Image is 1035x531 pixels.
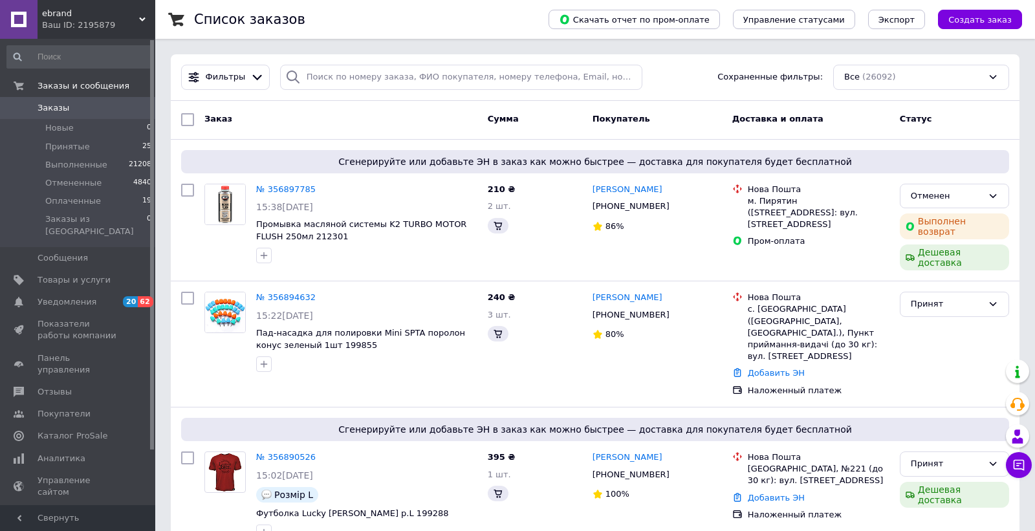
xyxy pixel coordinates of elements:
[142,141,151,153] span: 25
[862,72,896,81] span: (26092)
[549,10,720,29] button: Скачать отчет по пром-оплате
[488,292,516,302] span: 240 ₴
[748,368,805,378] a: Добавить ЭН
[147,122,151,134] span: 0
[900,114,932,124] span: Статус
[38,296,96,308] span: Уведомления
[590,198,672,215] div: [PHONE_NUMBER]
[717,71,823,83] span: Сохраненные фильтры:
[488,114,519,124] span: Сумма
[590,466,672,483] div: [PHONE_NUMBER]
[261,490,272,500] img: :speech_balloon:
[186,423,1004,436] span: Сгенерируйте или добавьте ЭН в заказ как можно быстрее — доставка для покупателя будет бесплатной
[45,122,74,134] span: Новые
[878,15,915,25] span: Экспорт
[748,463,889,486] div: [GEOGRAPHIC_DATA], №221 (до 30 кг): вул. [STREET_ADDRESS]
[204,114,232,124] span: Заказ
[1006,452,1032,478] button: Чат с покупателем
[38,408,91,420] span: Покупатели
[900,213,1009,239] div: Выполнен возврат
[274,490,313,500] span: Розмір L
[133,177,151,189] span: 4840
[205,292,245,332] img: Фото товару
[488,201,511,211] span: 2 шт.
[256,292,316,302] a: № 356894632
[605,221,624,231] span: 86%
[488,470,511,479] span: 1 шт.
[205,184,245,224] img: Фото товару
[748,385,889,396] div: Наложенный платеж
[593,184,662,196] a: [PERSON_NAME]
[748,451,889,463] div: Нова Пошта
[38,318,120,341] span: Показатели работы компании
[559,14,710,25] span: Скачать отчет по пром-оплате
[590,307,672,323] div: [PHONE_NUMBER]
[748,303,889,362] div: с. [GEOGRAPHIC_DATA] ([GEOGRAPHIC_DATA], [GEOGRAPHIC_DATA].), Пункт приймання-видачі (до 30 кг): ...
[911,298,983,311] div: Принят
[45,159,107,171] span: Выполненные
[900,482,1009,508] div: Дешевая доставка
[45,141,90,153] span: Принятые
[123,296,138,307] span: 20
[206,71,246,83] span: Фильтры
[256,202,313,212] span: 15:38[DATE]
[204,184,246,225] a: Фото товару
[45,177,102,189] span: Отмененные
[748,184,889,195] div: Нова Пошта
[45,213,147,237] span: Заказы из [GEOGRAPHIC_DATA]
[280,65,642,90] input: Поиск по номеру заказа, ФИО покупателя, номеру телефона, Email, номеру накладной
[208,452,243,492] img: Фото товару
[45,195,101,207] span: Оплаченные
[488,184,516,194] span: 210 ₴
[256,452,316,462] a: № 356890526
[6,45,153,69] input: Поиск
[204,292,246,333] a: Фото товару
[748,235,889,247] div: Пром-оплата
[748,195,889,231] div: м. Пирятин ([STREET_ADDRESS]: вул. [STREET_ADDRESS]
[38,386,72,398] span: Отзывы
[38,252,88,264] span: Сообщения
[129,159,151,171] span: 21208
[900,244,1009,270] div: Дешевая доставка
[194,12,305,27] h1: Список заказов
[186,155,1004,168] span: Сгенерируйте или добавьте ЭН в заказ как можно быстрее — доставка для покупателя будет бесплатной
[256,310,313,321] span: 15:22[DATE]
[605,489,629,499] span: 100%
[732,114,823,124] span: Доставка и оплата
[42,8,139,19] span: ebrand
[38,80,129,92] span: Заказы и сообщения
[256,508,448,518] a: Футболка Lucky [PERSON_NAME] р.L 199288
[605,329,624,339] span: 80%
[868,10,925,29] button: Экспорт
[743,15,845,25] span: Управление статусами
[38,102,69,114] span: Заказы
[42,19,155,31] div: Ваш ID: 2195879
[38,352,120,376] span: Панель управления
[256,184,316,194] a: № 356897785
[748,493,805,503] a: Добавить ЭН
[938,10,1022,29] button: Создать заказ
[256,219,466,241] a: Промывка масляной системы K2 TURBO MOTOR FLUSH 250мл 212301
[911,190,983,203] div: Отменен
[38,274,111,286] span: Товары и услуги
[38,430,107,442] span: Каталог ProSale
[593,451,662,464] a: [PERSON_NAME]
[733,10,855,29] button: Управление статусами
[147,213,151,237] span: 0
[256,328,465,350] a: Пад-насадка для полировки Mini SPTA поролон конус зеленый 1шт 199855
[593,292,662,304] a: [PERSON_NAME]
[748,509,889,521] div: Наложенный платеж
[142,195,151,207] span: 19
[488,310,511,320] span: 3 шт.
[38,475,120,498] span: Управление сайтом
[844,71,860,83] span: Все
[593,114,650,124] span: Покупатель
[488,452,516,462] span: 395 ₴
[256,470,313,481] span: 15:02[DATE]
[748,292,889,303] div: Нова Пошта
[138,296,153,307] span: 62
[948,15,1012,25] span: Создать заказ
